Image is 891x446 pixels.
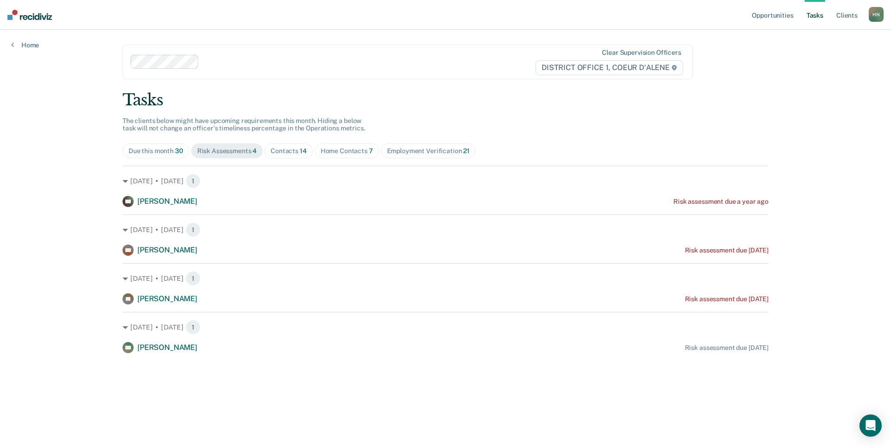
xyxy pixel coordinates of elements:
[137,197,197,206] span: [PERSON_NAME]
[186,271,200,286] span: 1
[123,90,768,110] div: Tasks
[869,7,884,22] div: H N
[11,41,39,49] a: Home
[123,117,365,132] span: The clients below might have upcoming requirements this month. Hiding a below task will not chang...
[271,147,307,155] div: Contacts
[123,271,768,286] div: [DATE] • [DATE] 1
[137,294,197,303] span: [PERSON_NAME]
[859,414,882,437] div: Open Intercom Messenger
[536,60,683,75] span: DISTRICT OFFICE 1, COEUR D'ALENE
[369,147,373,155] span: 7
[137,246,197,254] span: [PERSON_NAME]
[602,49,681,57] div: Clear supervision officers
[387,147,470,155] div: Employment Verification
[186,174,200,188] span: 1
[685,344,768,352] div: Risk assessment due [DATE]
[129,147,183,155] div: Due this month
[463,147,470,155] span: 21
[123,174,768,188] div: [DATE] • [DATE] 1
[673,198,768,206] div: Risk assessment due a year ago
[186,222,200,237] span: 1
[186,320,200,335] span: 1
[197,147,257,155] div: Risk Assessments
[869,7,884,22] button: HN
[7,10,52,20] img: Recidiviz
[123,320,768,335] div: [DATE] • [DATE] 1
[252,147,257,155] span: 4
[685,246,768,254] div: Risk assessment due [DATE]
[137,343,197,352] span: [PERSON_NAME]
[175,147,183,155] span: 30
[123,222,768,237] div: [DATE] • [DATE] 1
[321,147,373,155] div: Home Contacts
[300,147,307,155] span: 14
[685,295,768,303] div: Risk assessment due [DATE]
